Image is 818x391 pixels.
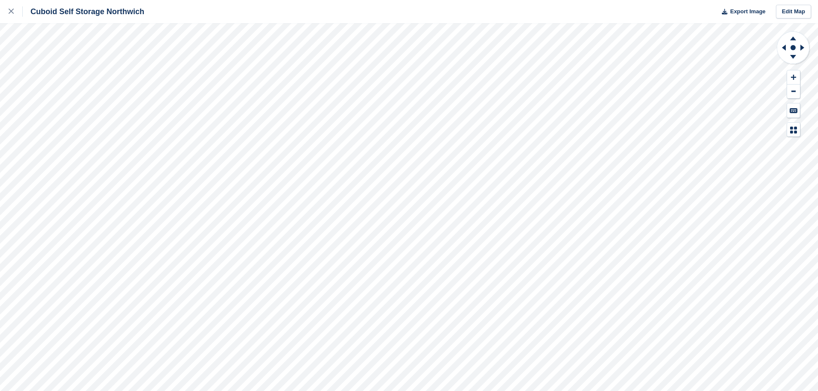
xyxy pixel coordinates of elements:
button: Map Legend [787,123,800,137]
a: Edit Map [776,5,811,19]
button: Zoom In [787,70,800,85]
button: Export Image [717,5,766,19]
button: Zoom Out [787,85,800,99]
div: Cuboid Self Storage Northwich [23,6,144,17]
button: Keyboard Shortcuts [787,103,800,118]
span: Export Image [730,7,765,16]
